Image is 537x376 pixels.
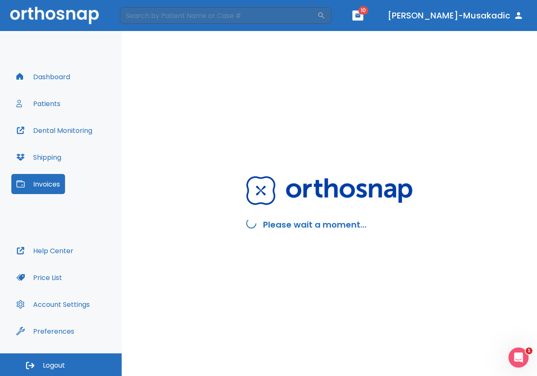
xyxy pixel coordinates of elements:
[43,361,65,370] span: Logout
[508,347,529,368] iframe: Intercom live chat
[11,321,79,341] button: Preferences
[384,8,527,23] button: [PERSON_NAME]-Musakadic
[11,147,66,167] button: Shipping
[11,120,97,140] button: Dental Monitoring
[11,93,65,114] button: Patients
[11,241,78,261] button: Help Center
[11,294,95,314] button: Account Settings
[11,267,67,288] button: Price List
[11,174,65,194] button: Invoices
[526,347,532,354] span: 1
[11,67,75,87] button: Dashboard
[120,7,317,24] input: Search by Patient Name or Case #
[263,218,367,231] h2: Please wait a moment...
[10,7,99,24] img: Orthosnap
[358,6,368,15] span: 10
[246,176,412,205] img: Orthosnap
